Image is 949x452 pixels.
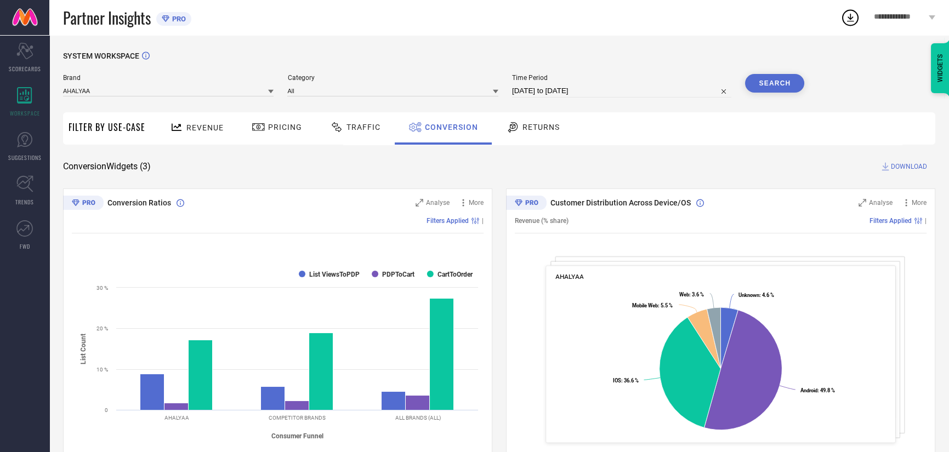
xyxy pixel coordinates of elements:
[613,377,639,384] text: : 36.6 %
[63,74,274,82] span: Brand
[840,8,860,27] div: Open download list
[382,271,414,278] text: PDPToCart
[738,292,774,298] text: : 4.6 %
[512,74,731,82] span: Time Period
[870,217,912,225] span: Filters Applied
[63,7,151,29] span: Partner Insights
[506,196,547,212] div: Premium
[309,271,360,278] text: List ViewsToPDP
[287,74,498,82] span: Category
[613,377,621,384] tspan: IOS
[738,292,759,298] tspan: Unknown
[891,161,927,172] span: DOWNLOAD
[522,123,560,131] span: Returns
[632,302,658,308] tspan: Mobile Web
[96,367,108,373] text: 10 %
[164,415,189,421] text: AHALYAA
[63,52,139,60] span: SYSTEM WORKSPACE
[69,121,145,134] span: Filter By Use-Case
[169,15,186,23] span: PRO
[8,153,42,162] span: SUGGESTIONS
[550,198,691,207] span: Customer Distribution Across Device/OS
[555,273,583,281] span: AHALYAA
[105,407,108,413] text: 0
[679,291,704,297] text: : 3.6 %
[79,333,87,364] tspan: List Count
[437,271,473,278] text: CartToOrder
[107,198,171,207] span: Conversion Ratios
[186,123,224,132] span: Revenue
[869,199,893,207] span: Analyse
[63,161,151,172] span: Conversion Widgets ( 3 )
[482,217,484,225] span: |
[63,196,104,212] div: Premium
[426,199,450,207] span: Analyse
[512,84,731,98] input: Select time period
[800,387,817,393] tspan: Android
[745,74,804,93] button: Search
[416,199,423,207] svg: Zoom
[271,432,323,439] tspan: Consumer Funnel
[427,217,469,225] span: Filters Applied
[395,415,441,421] text: ALL BRANDS (ALL)
[96,285,108,291] text: 30 %
[800,387,834,393] text: : 49.8 %
[515,217,569,225] span: Revenue (% share)
[859,199,866,207] svg: Zoom
[96,325,108,331] text: 20 %
[269,415,326,421] text: COMPETITOR BRANDS
[268,123,302,131] span: Pricing
[20,242,30,250] span: FWD
[346,123,380,131] span: Traffic
[925,217,927,225] span: |
[15,198,34,206] span: TRENDS
[632,302,673,308] text: : 5.5 %
[425,123,478,131] span: Conversion
[469,199,484,207] span: More
[10,109,40,117] span: WORKSPACE
[9,65,41,73] span: SCORECARDS
[679,291,689,297] tspan: Web
[912,199,927,207] span: More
